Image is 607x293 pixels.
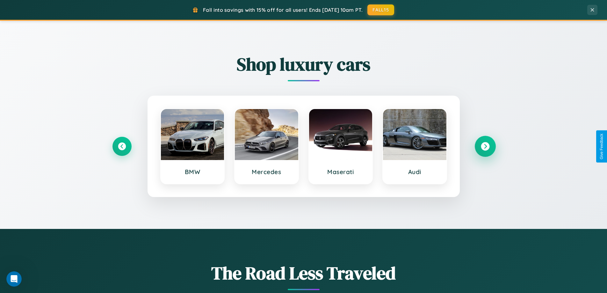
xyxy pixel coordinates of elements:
[6,271,22,287] iframe: Intercom live chat
[203,7,363,13] span: Fall into savings with 15% off for all users! Ends [DATE] 10am PT.
[367,4,394,15] button: FALL15
[112,261,495,285] h1: The Road Less Traveled
[389,168,440,176] h3: Audi
[241,168,292,176] h3: Mercedes
[315,168,366,176] h3: Maserati
[112,52,495,77] h2: Shop luxury cars
[599,134,604,159] div: Give Feedback
[167,168,218,176] h3: BMW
